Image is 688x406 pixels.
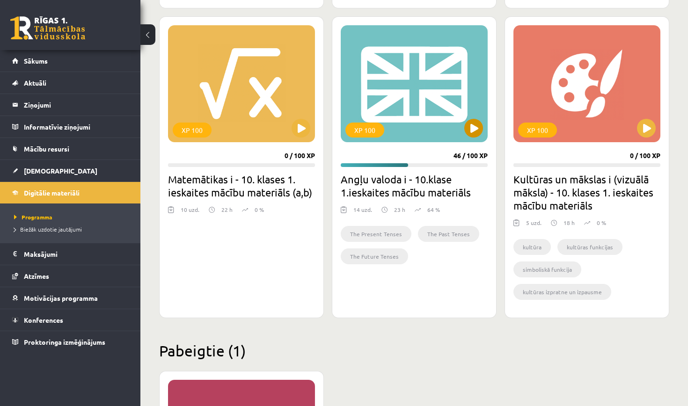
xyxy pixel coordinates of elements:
[24,145,69,153] span: Mācību resursi
[10,16,85,40] a: Rīgas 1. Tālmācības vidusskola
[24,79,46,87] span: Aktuāli
[564,218,575,227] p: 18 h
[345,123,384,138] div: XP 100
[597,218,606,227] p: 0 %
[255,205,264,214] p: 0 %
[14,225,82,233] span: Biežāk uzdotie jautājumi
[427,205,440,214] p: 64 %
[14,225,131,233] a: Biežāk uzdotie jautājumi
[24,116,129,138] legend: Informatīvie ziņojumi
[24,94,129,116] legend: Ziņojumi
[418,226,479,242] li: The Past Tenses
[12,287,129,309] a: Motivācijas programma
[557,239,622,255] li: kultūras funkcijas
[14,213,131,221] a: Programma
[221,205,233,214] p: 22 h
[353,205,372,219] div: 14 uzd.
[12,116,129,138] a: Informatīvie ziņojumi
[12,160,129,181] a: [DEMOGRAPHIC_DATA]
[341,173,488,199] h2: Angļu valoda i - 10.klase 1.ieskaites mācību materiāls
[24,188,80,197] span: Digitālie materiāli
[24,57,48,65] span: Sākums
[12,265,129,287] a: Atzīmes
[12,309,129,331] a: Konferences
[159,341,669,360] h2: Pabeigtie (1)
[526,218,542,232] div: 5 uzd.
[513,284,611,300] li: kultūras izpratne un izpausme
[24,338,105,346] span: Proktoringa izmēģinājums
[341,226,411,242] li: The Present Tenses
[24,243,129,265] legend: Maksājumi
[518,123,557,138] div: XP 100
[24,272,49,280] span: Atzīmes
[168,173,315,199] h2: Matemātikas i - 10. klases 1. ieskaites mācību materiāls (a,b)
[12,72,129,94] a: Aktuāli
[12,331,129,353] a: Proktoringa izmēģinājums
[394,205,405,214] p: 23 h
[513,239,551,255] li: kultūra
[12,94,129,116] a: Ziņojumi
[12,182,129,203] a: Digitālie materiāli
[181,205,199,219] div: 10 uzd.
[24,316,63,324] span: Konferences
[513,173,660,212] h2: Kultūras un mākslas i (vizuālā māksla) - 10. klases 1. ieskaites mācību materiāls
[513,261,581,277] li: simboliskā funkcija
[24,294,98,302] span: Motivācijas programma
[12,138,129,159] a: Mācību resursi
[14,213,52,221] span: Programma
[173,123,212,138] div: XP 100
[12,243,129,265] a: Maksājumi
[341,248,408,264] li: The Future Tenses
[24,167,97,175] span: [DEMOGRAPHIC_DATA]
[12,50,129,72] a: Sākums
